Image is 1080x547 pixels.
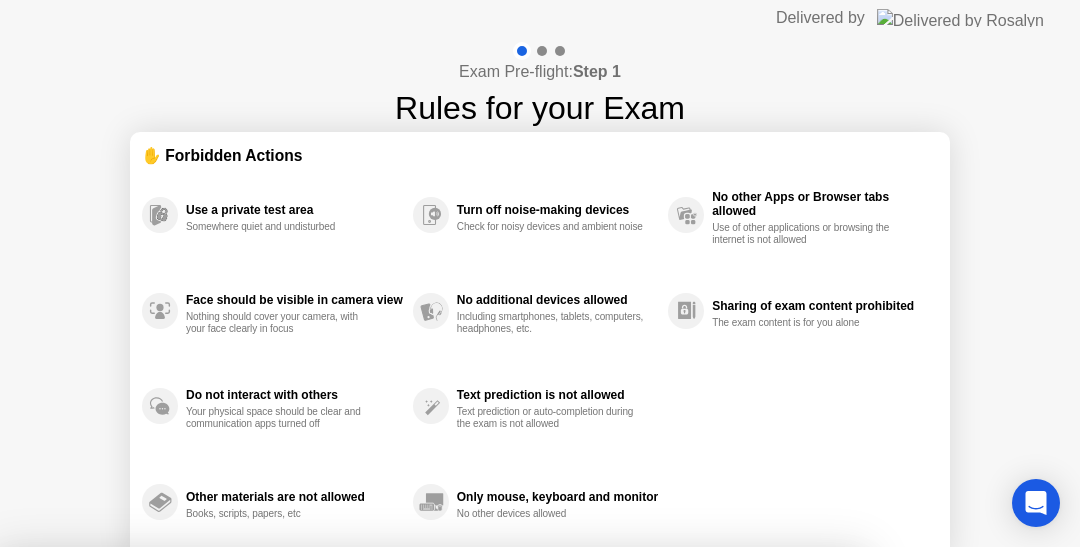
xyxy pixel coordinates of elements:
[186,406,375,430] div: Your physical space should be clear and communication apps turned off
[142,144,938,167] div: ✋ Forbidden Actions
[457,490,658,504] div: Only mouse, keyboard and monitor
[457,508,646,520] div: No other devices allowed
[459,60,621,84] h4: Exam Pre-flight:
[395,84,685,132] h1: Rules for your Exam
[457,388,658,402] div: Text prediction is not allowed
[457,311,646,335] div: Including smartphones, tablets, computers, headphones, etc.
[457,406,646,430] div: Text prediction or auto-completion during the exam is not allowed
[186,388,403,402] div: Do not interact with others
[186,221,375,233] div: Somewhere quiet and undisturbed
[457,221,646,233] div: Check for noisy devices and ambient noise
[457,293,658,307] div: No additional devices allowed
[712,299,928,313] div: Sharing of exam content prohibited
[712,317,901,329] div: The exam content is for you alone
[712,222,901,246] div: Use of other applications or browsing the internet is not allowed
[186,293,403,307] div: Face should be visible in camera view
[877,9,1044,27] img: Delivered by Rosalyn
[186,311,375,335] div: Nothing should cover your camera, with your face clearly in focus
[186,490,403,504] div: Other materials are not allowed
[186,508,375,520] div: Books, scripts, papers, etc
[457,203,658,217] div: Turn off noise-making devices
[573,63,621,80] b: Step 1
[776,6,865,30] div: Delivered by
[712,190,928,218] div: No other Apps or Browser tabs allowed
[186,203,403,217] div: Use a private test area
[1012,479,1060,527] div: Open Intercom Messenger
